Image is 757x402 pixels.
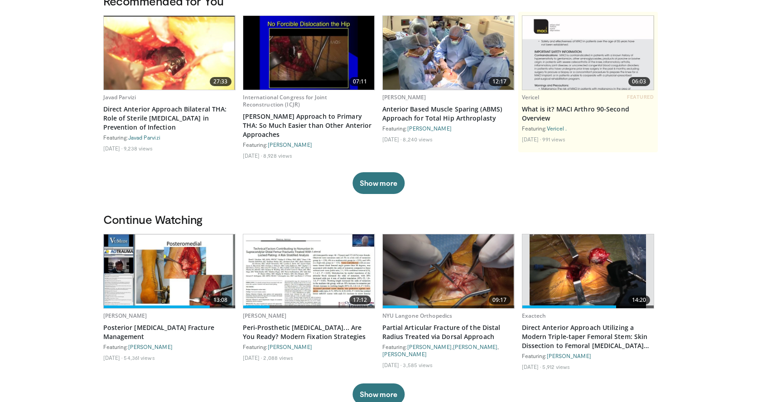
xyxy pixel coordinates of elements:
a: [PERSON_NAME] [547,353,591,359]
span: FEATURED [627,94,654,100]
li: 5,912 views [542,363,570,370]
a: 17:12 [243,234,375,308]
a: Exactech [522,312,546,320]
li: [DATE] [522,136,541,143]
a: [PERSON_NAME] [103,312,147,320]
a: Javad Parvizi [103,93,136,101]
li: [DATE] [103,354,123,361]
a: NYU Langone Orthopedics [382,312,453,320]
div: Featuring: , , [382,343,515,358]
span: 09:17 [489,295,511,305]
a: [PERSON_NAME] [407,125,452,131]
div: Featuring: [522,125,654,132]
img: a6aea4f1-b33e-4f2c-a400-d4c5bd817d91.png.620x360_q85_upscale.png [530,234,646,308]
a: [PERSON_NAME] [128,344,173,350]
li: [DATE] [382,136,402,143]
img: d8369c01-9f89-482a-b98f-10fadee8acc3.620x360_q85_upscale.jpg [383,16,514,90]
a: [PERSON_NAME] [453,344,497,350]
a: 12:17 [383,16,514,90]
img: 39c06b77-4aaf-44b3-a7d8-092cc5de73cb.620x360_q85_upscale.jpg [243,16,375,90]
li: 991 views [542,136,565,143]
span: 17:12 [349,295,371,305]
a: What is it? MACI Arthro 90-Second Overview [522,105,654,123]
a: International Congress for Joint Reconstruction (ICJR) [243,93,328,108]
a: Peri-Prosthetic [MEDICAL_DATA]... Are You Ready? Modern Fixation Strategies [243,323,375,341]
li: [DATE] [103,145,123,152]
a: Direct Anterior Approach Bilateral THA: Role of Sterile [MEDICAL_DATA] in Prevention of Infection [103,105,236,132]
li: 8,240 views [403,136,433,143]
span: 06:03 [628,77,650,86]
button: Show more [352,172,405,194]
a: Partial Articular Fracture of the Distal Radius Treated via Dorsal Approach [382,323,515,341]
h3: Continue Watching [103,212,654,227]
a: 14:20 [522,234,654,308]
img: 6957e4f7-a53b-4fb8-9ce3-eebd2fd568f1.jpg.620x360_q85_upscale.jpg [383,234,514,308]
a: 27:33 [104,16,235,90]
li: 2,088 views [263,354,293,361]
a: 09:17 [383,234,514,308]
li: [DATE] [382,361,402,368]
div: Featuring: [522,352,654,359]
span: 27:33 [210,77,231,86]
li: [DATE] [243,354,262,361]
span: 07:11 [349,77,371,86]
li: 3,585 views [403,361,433,368]
div: Featuring: [243,141,375,148]
img: aa6cc8ed-3dbf-4b6a-8d82-4a06f68b6688.620x360_q85_upscale.jpg [522,16,654,90]
img: 29a4cfe0-c7d8-4d00-b3b0-98a79646e8ca.620x360_q85_upscale.jpg [243,234,375,308]
li: 54,361 views [124,354,154,361]
a: Direct Anterior Approach Utilizing a Modern Triple-taper Femoral Stem: Skin Dissection to Femoral... [522,323,654,350]
div: Featuring: [243,343,375,350]
span: 14:20 [628,295,650,305]
a: 13:08 [104,234,235,308]
li: [DATE] [522,363,541,370]
a: Javad Parvizi [128,134,160,140]
a: [PERSON_NAME] [407,344,452,350]
a: Vericel [522,93,540,101]
a: [PERSON_NAME] [268,344,312,350]
a: [PERSON_NAME] [268,141,312,148]
li: 9,238 views [124,145,153,152]
a: [PERSON_NAME] Approach to Primary THA: So Much Easier than Other Anterior Approaches [243,112,375,139]
a: Vericel . [547,125,567,131]
a: Posterior [MEDICAL_DATA] Fracture Management [103,323,236,341]
div: Featuring: [103,134,236,141]
a: [PERSON_NAME] [382,351,427,357]
div: Featuring: [382,125,515,132]
span: 12:17 [489,77,511,86]
img: 50e07c4d-707f-48cd-824d-a6044cd0d074.620x360_q85_upscale.jpg [104,234,235,308]
a: 06:03 [522,16,654,90]
img: 20b76134-ce20-4b38-a9d1-93da3bc1b6ca.620x360_q85_upscale.jpg [104,16,235,90]
a: [PERSON_NAME] [243,312,287,320]
a: 07:11 [243,16,375,90]
span: 13:08 [210,295,231,305]
a: Anterior Based Muscle Sparing (ABMS) Approach for Total Hip Arthroplasty [382,105,515,123]
li: [DATE] [243,152,262,159]
li: 8,928 views [263,152,292,159]
a: [PERSON_NAME] [382,93,426,101]
div: Featuring: [103,343,236,350]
